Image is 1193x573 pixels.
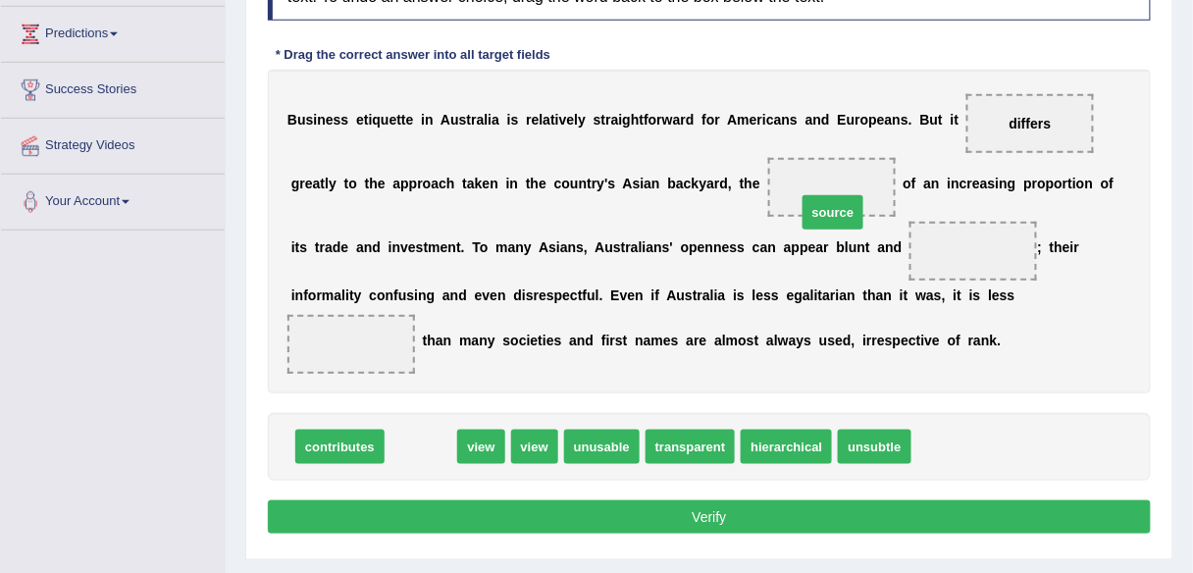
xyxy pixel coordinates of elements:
[625,239,630,255] b: r
[1074,239,1079,255] b: r
[508,239,516,255] b: a
[377,287,386,303] b: o
[317,112,326,128] b: n
[768,158,896,217] span: Drop target
[378,176,386,191] b: e
[604,176,607,191] b: '
[295,239,300,255] b: t
[1037,176,1046,191] b: o
[305,176,313,191] b: e
[838,112,847,128] b: E
[416,239,424,255] b: s
[1000,176,1009,191] b: n
[752,239,760,255] b: c
[857,239,866,255] b: n
[803,195,864,230] span: source
[622,112,631,128] b: g
[727,112,737,128] b: A
[442,287,450,303] b: a
[414,287,418,303] b: i
[409,176,418,191] b: p
[893,112,902,128] b: n
[784,239,792,255] b: a
[341,287,345,303] b: l
[418,287,427,303] b: n
[315,239,320,255] b: t
[428,239,440,255] b: m
[1063,176,1067,191] b: r
[484,112,488,128] b: l
[441,239,448,255] b: e
[689,239,698,255] b: p
[467,112,472,128] b: t
[623,176,633,191] b: A
[462,176,467,191] b: t
[287,112,297,128] b: B
[673,112,681,128] b: a
[594,112,601,128] b: s
[752,176,760,191] b: e
[951,112,955,128] b: i
[640,112,645,128] b: t
[1008,176,1016,191] b: g
[1085,176,1094,191] b: n
[459,112,467,128] b: s
[406,287,414,303] b: s
[349,287,354,303] b: t
[492,112,499,128] b: a
[923,176,931,191] b: a
[369,112,373,128] b: i
[308,287,317,303] b: o
[845,239,849,255] b: l
[705,239,714,255] b: n
[737,112,749,128] b: m
[334,112,341,128] b: s
[668,176,677,191] b: b
[930,112,939,128] b: u
[1101,176,1110,191] b: o
[805,112,813,128] b: a
[475,287,483,303] b: e
[938,112,943,128] b: t
[608,176,616,191] b: s
[849,239,857,255] b: u
[644,176,651,191] b: a
[706,112,715,128] b: o
[1037,239,1042,255] b: ;
[406,112,414,128] b: e
[1010,116,1052,131] span: differs
[421,112,425,128] b: i
[401,112,406,128] b: t
[344,176,349,191] b: t
[567,112,575,128] b: e
[322,287,334,303] b: m
[681,239,690,255] b: o
[313,112,317,128] b: i
[354,287,362,303] b: y
[516,239,525,255] b: n
[510,176,519,191] b: n
[398,287,407,303] b: u
[348,176,357,191] b: o
[480,239,489,255] b: o
[1072,176,1076,191] b: i
[303,287,308,303] b: f
[268,500,1151,534] button: Verify
[570,176,579,191] b: u
[497,287,506,303] b: n
[488,112,492,128] b: i
[750,112,757,128] b: e
[955,112,960,128] b: t
[865,239,870,255] b: t
[333,239,341,255] b: d
[894,239,903,255] b: d
[592,176,596,191] b: r
[511,112,519,128] b: s
[730,239,738,255] b: s
[605,112,610,128] b: r
[706,176,714,191] b: a
[365,176,370,191] b: t
[920,112,930,128] b: B
[656,112,661,128] b: r
[576,239,584,255] b: s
